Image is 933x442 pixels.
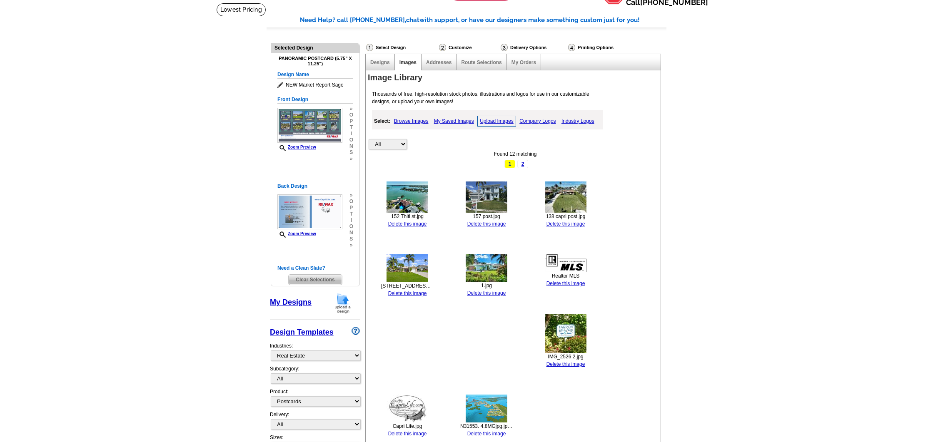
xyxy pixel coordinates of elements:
a: Images [399,60,417,65]
div: Industries: [270,338,360,365]
img: thumb-68adda49854b1.jpg [387,181,428,213]
a: Delete this image [546,281,585,286]
span: o [349,137,353,143]
span: n [349,230,353,236]
a: My Designs [270,298,312,306]
img: small-thumb.jpg [277,194,342,229]
img: thumb-68add91b2b34e.jpg [545,181,586,213]
img: upload-design [332,293,354,314]
span: i [349,217,353,223]
p: Thousands of free, high-resolution stock photos, illustrations and logos for use in our customiza... [368,90,606,105]
h1: Image Library [368,73,663,82]
div: Delivery: [270,411,360,434]
span: chat [406,16,419,24]
img: Delivery Options [501,44,508,51]
span: o [349,112,353,118]
a: Delete this image [388,221,427,227]
span: o [349,199,353,205]
h5: Need a Clean Slate? [277,264,353,272]
a: Delete this image [546,361,585,367]
span: 1 [504,160,515,168]
a: Upload Images [477,116,516,127]
img: thumb-5f4433082d70b.jpg [466,395,507,422]
span: » [349,192,353,199]
iframe: LiveChat chat widget [766,248,933,442]
span: » [349,106,353,112]
a: Zoom Preview [277,145,316,149]
div: Subcategory: [270,365,360,388]
div: 1.jpg [460,282,513,289]
h4: Panoramic Postcard (5.75" x 11.25") [277,56,353,67]
div: Capri Life.jpg [381,422,434,430]
a: Route Selections [461,60,501,65]
a: Addresses [426,60,452,65]
img: thumb-68add8f13b119.jpg [466,254,507,282]
a: Delete this image [546,221,585,227]
a: Delete this image [388,291,427,296]
span: » [349,242,353,248]
span: n [349,143,353,149]
div: 138 capri post.jpg [539,213,592,220]
img: thumb-68add905e271c.jpg [387,254,428,282]
img: thumb-68add933f3c0a.jpg [466,181,507,213]
div: IMG_2526 2.jpg [539,353,592,360]
img: thumb-5f443569664b0.jpg [387,395,428,422]
div: 157 post.jpg [460,213,513,220]
strong: Select: [374,118,390,124]
div: Printing Options [567,43,641,52]
span: o [349,223,353,230]
div: Customize [438,43,500,54]
img: small-thumb.jpg [277,108,342,143]
img: Select Design [366,44,373,51]
a: 2 [517,160,528,168]
h5: Design Name [277,71,353,79]
img: Customize [439,44,446,51]
img: Printing Options & Summary [568,44,575,51]
div: N31553. 4.8MGjpg.jpeg [460,422,513,430]
span: t [349,211,353,217]
span: s [349,236,353,242]
img: thumb-6227ca6100e34.jpg [545,314,586,353]
a: Delete this image [388,431,427,437]
a: Company Logos [517,116,558,126]
a: My Orders [511,60,536,65]
h5: Back Design [277,182,353,190]
span: t [349,124,353,131]
span: » [349,156,353,162]
a: Delete this image [467,221,506,227]
a: Zoom Preview [277,231,316,236]
span: p [349,118,353,124]
span: Clear Selections [289,275,342,285]
a: My Saved Images [432,116,476,126]
div: Realtor MLS [539,272,592,280]
a: Delete this image [467,431,506,437]
div: Product: [270,388,360,411]
h5: Front Design [277,96,353,104]
a: Design Templates [270,328,334,336]
a: Designs [370,60,390,65]
div: Select Design [365,43,438,54]
div: Need Help? call [PHONE_NUMBER], with support, or have our designers make something custom just fo... [300,15,666,25]
div: 152 Thiti st.jpg [381,213,434,220]
span: p [349,205,353,211]
img: th_realtor_mls.jpg [545,254,586,272]
a: Industry Logos [559,116,596,126]
img: design-wizard-help-icon.png [352,327,360,335]
a: Delete this image [467,290,506,296]
div: Delivery Options [500,43,567,54]
div: [STREET_ADDRESS]jpg [381,282,434,290]
div: Selected Design [271,44,359,52]
span: NEW Market Report Sage [277,81,353,89]
span: i [349,131,353,137]
span: s [349,149,353,156]
div: Found 12 matching [368,150,663,158]
a: Browse Images [392,116,431,126]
